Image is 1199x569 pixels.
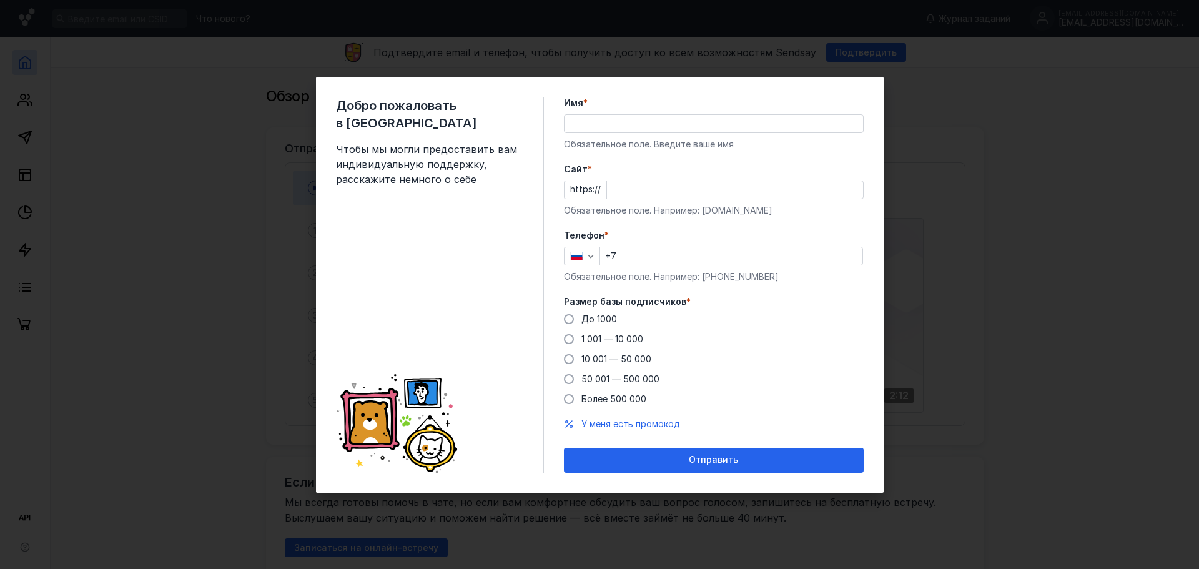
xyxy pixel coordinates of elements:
span: Размер базы подписчиков [564,295,686,308]
span: Cайт [564,163,588,176]
button: У меня есть промокод [581,418,680,430]
span: Чтобы мы могли предоставить вам индивидуальную поддержку, расскажите немного о себе [336,142,523,187]
span: 50 001 — 500 000 [581,374,659,384]
span: 10 001 — 50 000 [581,354,651,364]
span: Более 500 000 [581,393,646,404]
span: До 1000 [581,314,617,324]
span: У меня есть промокод [581,418,680,429]
span: Отправить [689,455,738,465]
span: Телефон [564,229,604,242]
div: Обязательное поле. Например: [PHONE_NUMBER] [564,270,864,283]
div: Обязательное поле. Введите ваше имя [564,138,864,151]
span: 1 001 — 10 000 [581,334,643,344]
button: Отправить [564,448,864,473]
span: Имя [564,97,583,109]
div: Обязательное поле. Например: [DOMAIN_NAME] [564,204,864,217]
span: Добро пожаловать в [GEOGRAPHIC_DATA] [336,97,523,132]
